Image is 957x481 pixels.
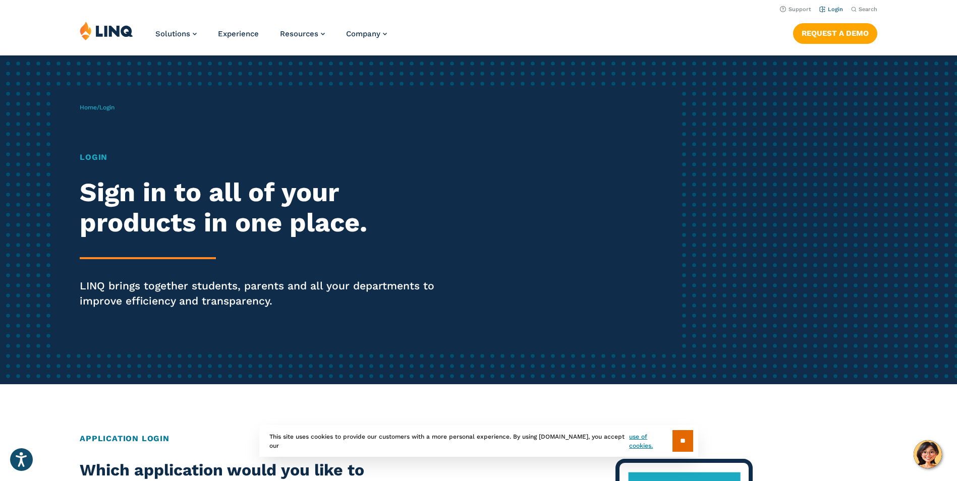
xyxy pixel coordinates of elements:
[80,177,448,238] h2: Sign in to all of your products in one place.
[859,6,877,13] span: Search
[346,29,380,38] span: Company
[80,151,448,163] h1: Login
[80,21,133,40] img: LINQ | K‑12 Software
[218,29,259,38] a: Experience
[793,21,877,43] nav: Button Navigation
[819,6,843,13] a: Login
[80,278,448,309] p: LINQ brings together students, parents and all your departments to improve efficiency and transpa...
[155,29,197,38] a: Solutions
[155,21,387,54] nav: Primary Navigation
[80,104,97,111] a: Home
[280,29,318,38] span: Resources
[346,29,387,38] a: Company
[780,6,811,13] a: Support
[280,29,325,38] a: Resources
[914,440,942,468] button: Hello, have a question? Let’s chat.
[793,23,877,43] a: Request a Demo
[629,432,672,450] a: use of cookies.
[80,104,115,111] span: /
[99,104,115,111] span: Login
[259,425,698,457] div: This site uses cookies to provide our customers with a more personal experience. By using [DOMAIN...
[851,6,877,13] button: Open Search Bar
[155,29,190,38] span: Solutions
[80,433,877,445] h2: Application Login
